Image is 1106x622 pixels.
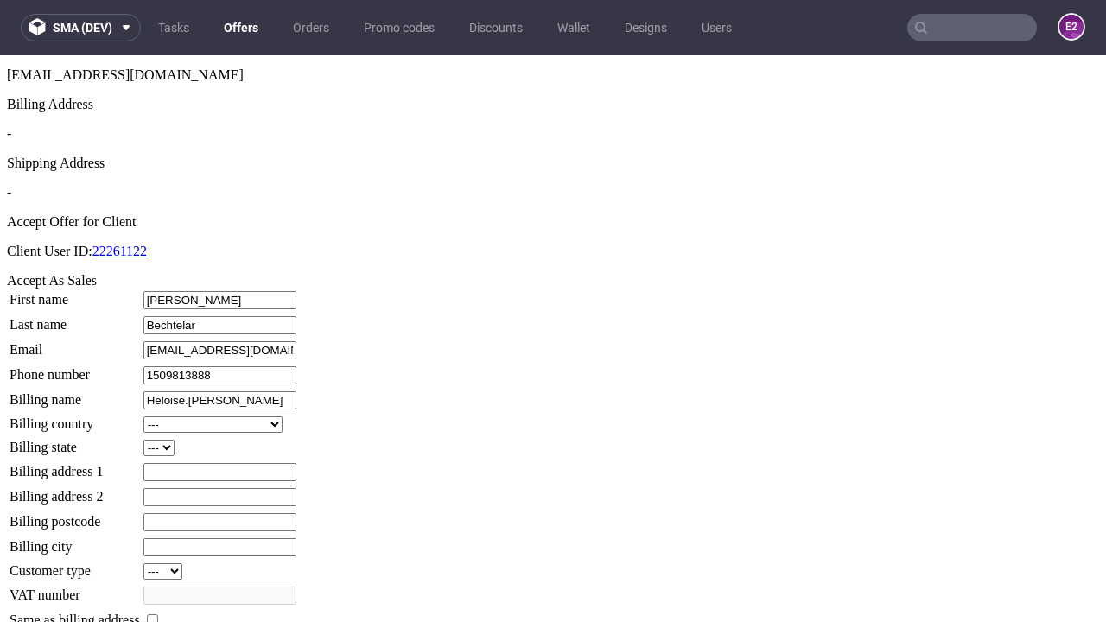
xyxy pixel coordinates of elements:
[7,71,11,86] span: -
[9,432,141,452] td: Billing address 2
[92,188,147,203] a: 22261122
[7,159,1099,175] div: Accept Offer for Client
[9,507,141,525] td: Customer type
[353,14,445,41] a: Promo codes
[9,310,141,330] td: Phone number
[9,407,141,427] td: Billing address 1
[9,482,141,502] td: Billing city
[691,14,742,41] a: Users
[9,285,141,305] td: Email
[9,260,141,280] td: Last name
[547,14,601,41] a: Wallet
[9,384,141,402] td: Billing state
[7,130,11,144] span: -
[213,14,269,41] a: Offers
[9,235,141,255] td: First name
[7,12,244,27] span: [EMAIL_ADDRESS][DOMAIN_NAME]
[21,14,141,41] button: sma (dev)
[9,335,141,355] td: Billing name
[9,530,141,550] td: VAT number
[614,14,677,41] a: Designs
[9,360,141,378] td: Billing country
[7,188,1099,204] p: Client User ID:
[459,14,533,41] a: Discounts
[7,218,1099,233] div: Accept As Sales
[53,22,112,34] span: sma (dev)
[283,14,340,41] a: Orders
[9,457,141,477] td: Billing postcode
[7,41,1099,57] div: Billing Address
[1059,15,1084,39] figcaption: e2
[7,100,1099,116] div: Shipping Address
[9,555,141,574] td: Same as billing address
[148,14,200,41] a: Tasks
